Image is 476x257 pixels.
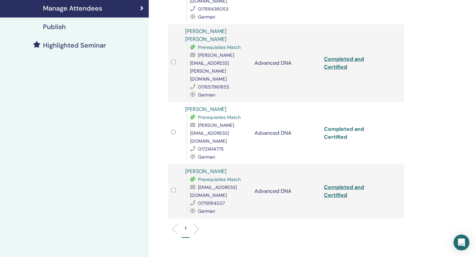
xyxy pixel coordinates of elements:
a: [PERSON_NAME] [185,168,226,175]
div: Open Intercom Messenger [454,235,469,250]
td: Advanced DNA [251,164,321,218]
td: Advanced DNA [251,102,321,164]
span: German [198,14,215,20]
a: [PERSON_NAME] [PERSON_NAME] [185,28,226,43]
span: 01721414775 [198,146,224,152]
span: 01788438053 [198,6,228,12]
span: 017657961855 [198,84,229,90]
span: German [198,154,215,160]
a: Completed and Certified [324,184,364,199]
span: Prerequisites Match [198,176,241,182]
h4: Highlighted Seminar [43,41,106,49]
a: Completed and Certified [324,126,364,140]
span: Prerequisites Match [198,44,241,50]
span: Prerequisites Match [198,114,241,120]
span: German [198,92,215,98]
span: [EMAIL_ADDRESS][DOMAIN_NAME] [190,184,237,198]
span: 01719184027 [198,200,225,206]
td: Advanced DNA [251,24,321,102]
h4: Publish [43,23,66,31]
h4: Manage Attendees [43,4,102,12]
a: Completed and Certified [324,55,364,70]
span: [PERSON_NAME][EMAIL_ADDRESS][PERSON_NAME][DOMAIN_NAME] [190,52,234,82]
p: 1 [185,225,186,232]
a: [PERSON_NAME] [185,106,226,113]
span: German [198,208,215,214]
span: [PERSON_NAME][EMAIL_ADDRESS][DOMAIN_NAME] [190,122,234,144]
